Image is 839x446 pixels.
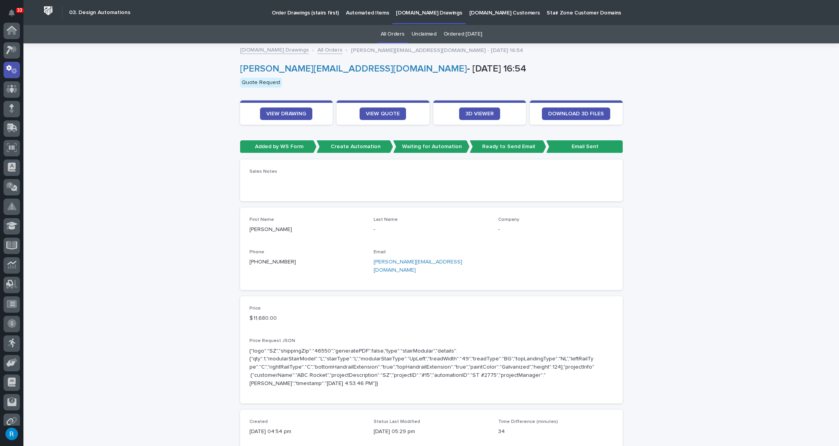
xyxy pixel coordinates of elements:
p: - [DATE] 16:54 [240,63,620,75]
p: 33 [17,7,22,13]
p: - [498,226,613,234]
p: 34 [498,428,613,436]
p: [PERSON_NAME][EMAIL_ADDRESS][DOMAIN_NAME] - [DATE] 16:54 [351,45,523,54]
span: Price Request JSON [249,339,295,343]
span: Last Name [374,217,398,222]
span: Status Last Modified [374,419,420,424]
span: 3D VIEWER [465,111,494,116]
p: Email Sent [546,140,623,153]
span: VIEW DRAWING [266,111,306,116]
a: DOWNLOAD 3D FILES [542,107,610,120]
div: Quote Request [240,78,282,88]
a: [PERSON_NAME][EMAIL_ADDRESS][DOMAIN_NAME] [240,64,467,73]
img: Workspace Logo [41,4,55,18]
p: [DATE] 04:54 pm [249,428,365,436]
p: Create Automation [317,140,393,153]
p: Ready to Send Email [470,140,546,153]
span: Email [374,250,386,254]
a: Ordered [DATE] [444,25,482,43]
div: Notifications33 [10,9,20,22]
a: [DOMAIN_NAME] Drawings [240,45,309,54]
span: First Name [249,217,274,222]
button: Notifications [4,5,20,21]
a: All Orders [381,25,404,43]
a: [PERSON_NAME][EMAIL_ADDRESS][DOMAIN_NAME] [374,259,462,273]
p: {"logo":"SZ","shippingZip":"46550","generatePDF":false,"type":"stairModular","details":{"qty":1,"... [249,347,595,388]
a: [PHONE_NUMBER] [249,259,296,265]
span: Company [498,217,519,222]
span: DOWNLOAD 3D FILES [548,111,604,116]
p: [PERSON_NAME] [249,226,365,234]
p: - [374,226,489,234]
span: Created [249,419,268,424]
span: Phone [249,250,264,254]
span: Time Difference (minutes) [498,419,558,424]
p: Waiting for Automation [393,140,470,153]
button: users-avatar [4,426,20,442]
p: [DATE] 05:29 pm [374,428,489,436]
a: 3D VIEWER [459,107,500,120]
p: $ 11,680.00 [249,314,365,322]
a: Unclaimed [411,25,436,43]
a: VIEW QUOTE [360,107,406,120]
a: VIEW DRAWING [260,107,312,120]
span: Sales Notes [249,169,277,174]
span: VIEW QUOTE [366,111,400,116]
p: Added by WS Form [240,140,317,153]
span: Price [249,306,261,311]
a: All Orders [317,45,342,54]
h2: 03. Design Automations [69,9,130,16]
